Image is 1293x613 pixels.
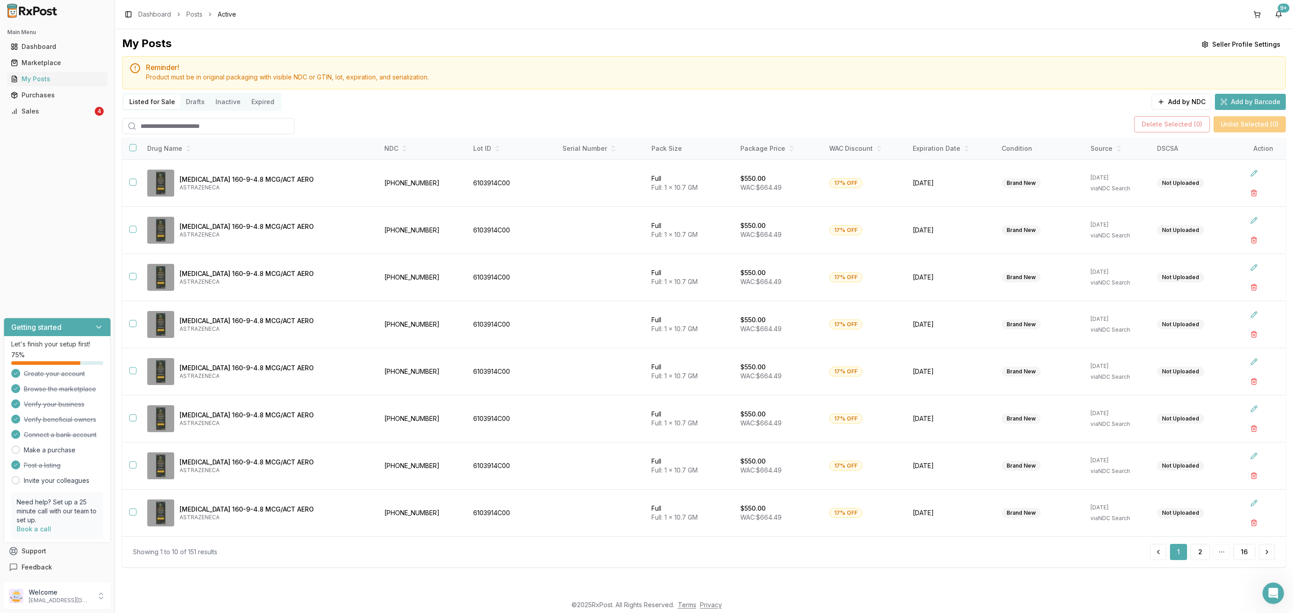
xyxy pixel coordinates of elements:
[4,104,111,118] button: Sales4
[646,159,735,206] td: Full
[17,525,51,533] a: Book a call
[11,58,104,67] div: Marketplace
[24,400,84,409] span: Verify your business
[180,278,372,285] p: ASTRAZENECA
[147,170,174,197] img: Breztri Aerosphere 160-9-4.8 MCG/ACT AERO
[1157,320,1204,329] div: Not Uploaded
[121,114,165,131] div: Invoice 52dd8f549f6c
[1191,544,1210,560] a: 2
[1246,495,1262,511] button: Edit
[1246,373,1262,390] button: Delete
[4,56,111,70] button: Marketplace
[1246,420,1262,437] button: Delete
[1246,448,1262,464] button: Edit
[1091,268,1146,276] p: [DATE]
[24,446,75,455] a: Make a purchase
[740,174,765,183] p: $550.00
[146,64,1278,71] h5: Reminder!
[740,372,782,380] span: WAC: $664.49
[651,513,698,521] span: Full: 1 x 10.7 GM
[7,158,172,179] div: Daniel says…
[740,457,765,466] p: $550.00
[7,108,172,137] div: Daniel says…
[379,489,468,536] td: [PHONE_NUMBER]
[829,414,862,424] div: 17% OFF
[468,301,557,348] td: 6103914C00
[24,415,96,424] span: Verify beneficial owners
[1091,185,1146,192] p: via NDC Search
[186,10,202,19] a: Posts
[135,163,165,172] div: J96U 4/27
[740,504,765,513] p: $550.00
[913,367,991,376] span: [DATE]
[11,340,103,349] p: Let's finish your setup first!
[740,419,782,427] span: WAC: $664.49
[11,91,104,100] div: Purchases
[379,206,468,254] td: [PHONE_NUMBER]
[468,348,557,395] td: 6103914C00
[651,231,698,238] span: Full: 1 x 10.7 GM
[138,10,171,19] a: Dashboard
[829,508,862,518] div: 17% OFF
[29,597,91,604] p: [EMAIL_ADDRESS][DOMAIN_NAME]
[646,348,735,395] td: Full
[4,559,111,575] button: Feedback
[1215,94,1286,110] button: Add by Barcode
[1240,138,1286,159] th: Action
[829,367,862,377] div: 17% OFF
[141,4,158,21] button: Home
[8,275,172,290] textarea: Message…
[154,290,168,305] button: Send a message…
[829,320,862,329] div: 17% OFF
[913,226,991,235] span: [DATE]
[740,513,782,521] span: WAC: $664.49
[44,11,87,20] p: Active 10h ago
[180,184,372,191] p: ASTRAZENECA
[379,254,468,301] td: [PHONE_NUMBER]
[740,144,818,153] div: Package Price
[180,363,372,372] p: [MEDICAL_DATA] 160-9-4.8 MCG/ACT AERO
[1246,401,1262,417] button: Edit
[651,419,698,427] span: Full: 1 x 10.7 GM
[7,178,172,205] div: Daniel says…
[4,39,111,54] button: Dashboard
[11,107,93,116] div: Sales
[646,138,735,159] th: Pack Size
[1091,221,1146,228] p: [DATE]
[1262,582,1284,604] iframe: Intercom live chat
[7,205,58,225] div: good to go![PERSON_NAME] • [DATE]
[147,405,174,432] img: Breztri Aerosphere 160-9-4.8 MCG/ACT AERO
[95,107,104,116] div: 4
[473,144,551,153] div: Lot ID
[147,452,174,479] img: Breztri Aerosphere 160-9-4.8 MCG/ACT AERO
[740,315,765,324] p: $550.00
[4,543,111,559] button: Support
[1091,315,1146,323] p: [DATE]
[829,178,862,188] div: 17% OFF
[468,159,557,206] td: 6103914C00
[147,264,174,291] img: Breztri Aerosphere 160-9-4.8 MCG/ACT AERO
[11,42,104,51] div: Dashboard
[651,184,698,191] span: Full: 1 x 10.7 GM
[7,71,107,87] a: My Posts
[7,55,107,71] a: Marketplace
[11,322,62,333] h3: Getting started
[128,158,172,178] div: J96U 4/27
[118,22,165,39] div: Invoice 4c42e1483b82
[740,221,765,230] p: $550.00
[1157,178,1204,188] div: Not Uploaded
[246,95,280,109] button: Expired
[1157,414,1204,424] div: Not Uploaded
[1246,185,1262,201] button: Delete
[1091,468,1146,475] p: via NDC Search
[7,39,107,55] a: Dashboard
[1091,232,1146,239] p: via NDC Search
[1091,373,1146,381] p: via NDC Search
[147,358,174,385] img: Breztri Aerosphere 160-9-4.8 MCG/ACT AERO
[1002,461,1041,471] div: Brand New
[1002,414,1041,424] div: Brand New
[646,301,735,348] td: Full
[1091,326,1146,333] p: via NDC Search
[28,294,35,301] button: Emoji picker
[22,563,52,572] span: Feedback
